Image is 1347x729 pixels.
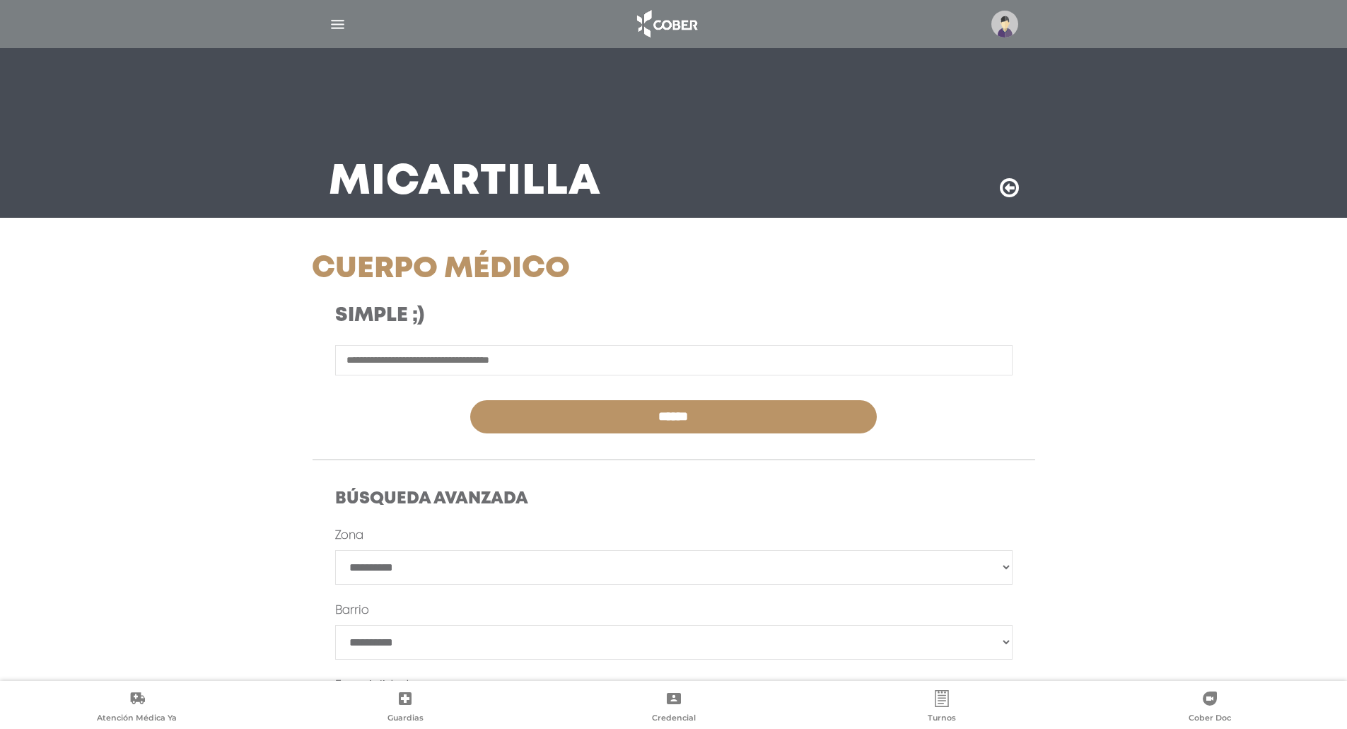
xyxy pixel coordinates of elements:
h3: Mi Cartilla [329,164,601,201]
label: Especialidad [335,677,409,694]
span: Atención Médica Ya [97,713,177,725]
img: Cober_menu-lines-white.svg [329,16,346,33]
label: Barrio [335,602,369,619]
span: Guardias [387,713,424,725]
a: Credencial [540,690,807,726]
img: profile-placeholder.svg [991,11,1018,37]
a: Atención Médica Ya [3,690,271,726]
h1: Cuerpo Médico [312,252,788,287]
h3: Simple ;) [335,304,764,328]
a: Cober Doc [1076,690,1344,726]
span: Credencial [652,713,696,725]
img: logo_cober_home-white.png [629,7,704,41]
a: Turnos [807,690,1075,726]
label: Zona [335,527,363,544]
span: Turnos [928,713,956,725]
a: Guardias [271,690,539,726]
h4: Búsqueda Avanzada [335,489,1013,510]
span: Cober Doc [1189,713,1231,725]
